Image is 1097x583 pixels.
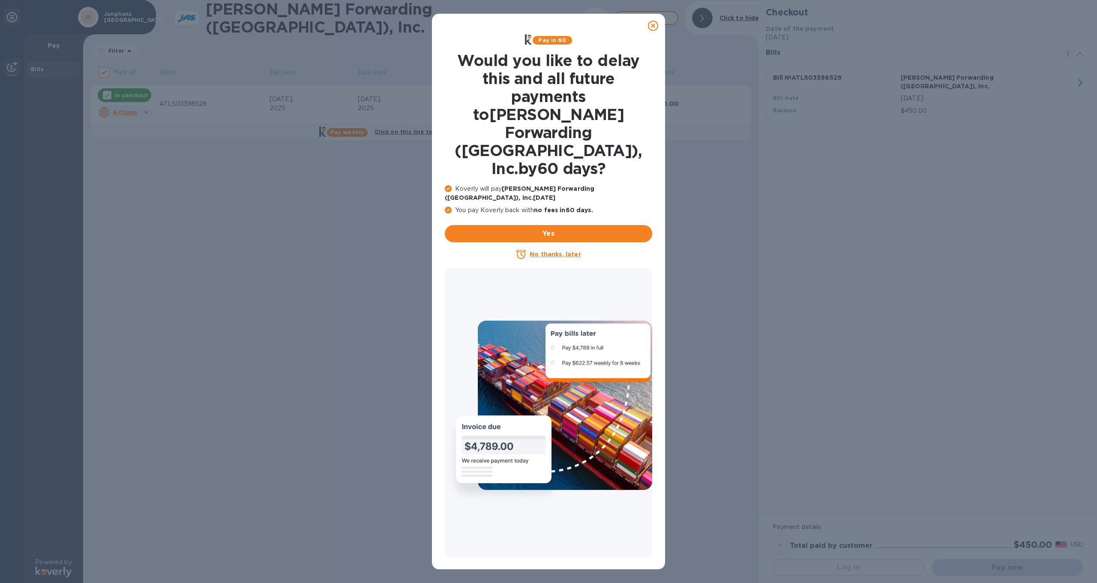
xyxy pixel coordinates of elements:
span: Yes [452,228,645,239]
h1: Would you like to delay this and all future payments to [PERSON_NAME] Forwarding ([GEOGRAPHIC_DAT... [445,51,652,177]
button: Yes [445,225,652,242]
p: You pay Koverly back with [445,206,652,215]
b: [PERSON_NAME] Forwarding ([GEOGRAPHIC_DATA]), Inc. [DATE] [445,185,594,201]
p: Koverly will pay [445,184,652,202]
b: no fees in 60 days . [534,207,593,213]
b: Pay in 60 [538,37,566,43]
u: No thanks, later [530,251,581,258]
